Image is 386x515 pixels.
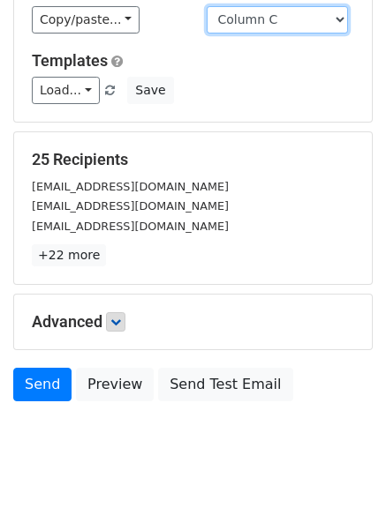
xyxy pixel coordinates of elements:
iframe: Chat Widget [298,430,386,515]
h5: 25 Recipients [32,150,354,169]
a: +22 more [32,244,106,266]
a: Send [13,368,72,401]
small: [EMAIL_ADDRESS][DOMAIN_NAME] [32,199,229,213]
a: Send Test Email [158,368,292,401]
a: Preview [76,368,154,401]
a: Templates [32,51,108,70]
button: Save [127,77,173,104]
small: [EMAIL_ADDRESS][DOMAIN_NAME] [32,180,229,193]
a: Load... [32,77,100,104]
a: Copy/paste... [32,6,140,34]
small: [EMAIL_ADDRESS][DOMAIN_NAME] [32,220,229,233]
h5: Advanced [32,312,354,332]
